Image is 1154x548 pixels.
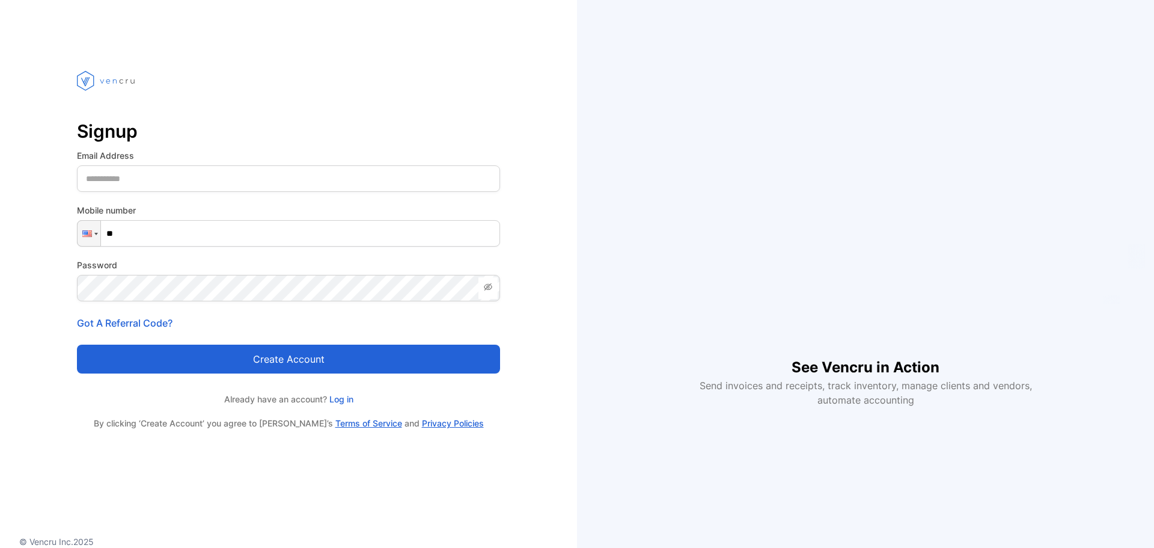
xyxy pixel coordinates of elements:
[77,259,500,271] label: Password
[327,394,353,404] a: Log in
[691,141,1040,337] iframe: YouTube video player
[792,337,939,378] h1: See Vencru in Action
[77,117,500,146] p: Signup
[692,378,1039,407] p: Send invoices and receipts, track inventory, manage clients and vendors, automate accounting
[422,418,484,428] a: Privacy Policies
[77,149,500,162] label: Email Address
[335,418,402,428] a: Terms of Service
[77,204,500,217] label: Mobile number
[77,393,500,405] p: Already have an account?
[77,345,500,374] button: Create account
[78,221,100,246] div: United States: + 1
[77,48,137,113] img: vencru logo
[77,316,500,330] p: Got A Referral Code?
[77,417,500,429] p: By clicking ‘Create Account’ you agree to [PERSON_NAME]’s and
